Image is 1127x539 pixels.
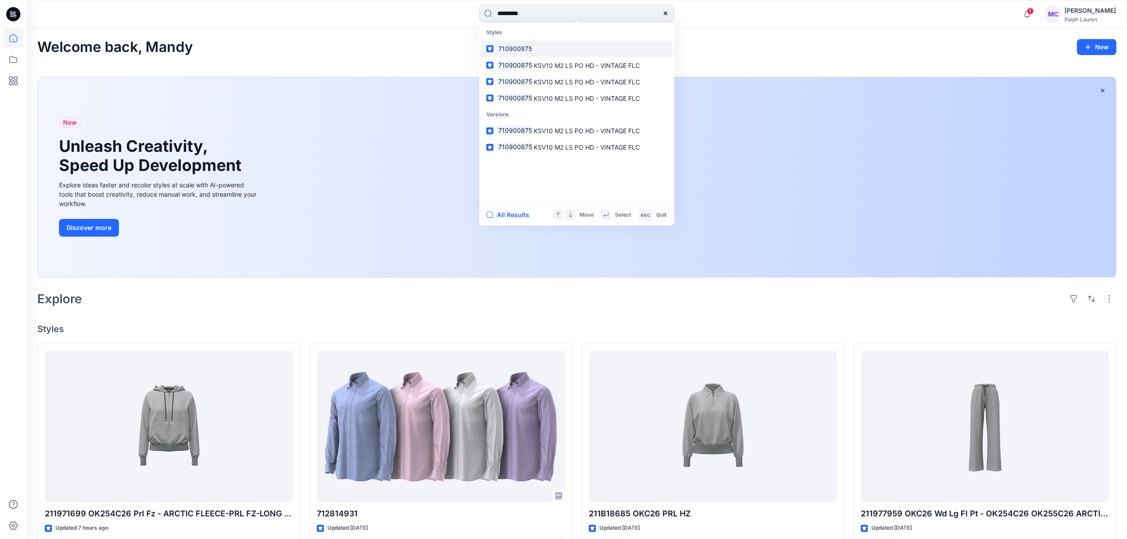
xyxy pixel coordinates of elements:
a: 712814931 [317,351,565,503]
span: KSV10 M2 LS PO HD - VINTAGE FLC [534,61,640,69]
a: 211B18685 OKC26 PRL HZ [589,351,837,503]
span: 1 [1027,8,1034,15]
a: 211971699 OK254C26 Prl Fz - ARCTIC FLEECE-PRL FZ-LONG SLEEVE-SWEATSHIRT [45,351,293,503]
a: 710900875KSV10 M2 LS PO HD - VINTAGE FLC [481,73,673,90]
mark: 710900875 [497,76,534,87]
p: esc [641,210,650,219]
a: 710900875KSV10 M2 LS PO HD - VINTAGE FLC [481,90,673,106]
p: Quit [656,210,666,219]
p: 211971699 OK254C26 Prl Fz - ARCTIC FLEECE-PRL FZ-LONG SLEEVE-SWEATSHIRT [45,507,293,520]
span: KSV10 M2 LS PO HD - VINTAGE FLC [534,127,640,135]
div: Ralph Lauren [1064,16,1116,23]
p: Updated 7 hours ago [55,523,108,533]
span: KSV10 M2 LS PO HD - VINTAGE FLC [534,143,640,151]
span: KSV10 M2 LS PO HD - VINTAGE FLC [534,78,640,85]
mark: 710900875 [497,93,534,103]
p: Updated [DATE] [871,523,912,533]
p: Select [615,210,631,219]
div: MC [1045,6,1061,22]
p: 211B18685 OKC26 PRL HZ [589,507,837,520]
button: Discover more [59,219,119,237]
div: [PERSON_NAME] [1064,5,1116,16]
p: 211977959 OKC26 Wd Lg Fl Pt - OK254C26 OK255C26 ARCTIC FLEECE-WD LG FL PT-ANKLE-ATHLETIC [861,507,1109,520]
a: 710900875KSV10 M2 LS PO HD - VINTAGE FLC [481,57,673,73]
a: 710900875KSV10 M2 LS PO HD - VINTAGE FLC [481,123,673,139]
p: Styles [481,24,673,41]
h2: Explore [37,292,82,306]
a: Discover more [59,219,259,237]
button: New [1077,39,1116,55]
a: 710900875 [481,40,673,57]
span: New [63,117,77,128]
p: 712814931 [317,507,565,520]
h4: Styles [37,324,1116,334]
mark: 710900875 [497,142,534,152]
h1: Unleash Creativity, Speed Up Development [59,137,245,175]
p: Move [579,210,594,219]
mark: 710900875 [497,60,534,70]
button: All Results [486,210,535,220]
a: 211977959 OKC26 Wd Lg Fl Pt - OK254C26 OK255C26 ARCTIC FLEECE-WD LG FL PT-ANKLE-ATHLETIC [861,351,1109,503]
h2: Welcome back, Mandy [37,39,193,55]
p: Updated [DATE] [327,523,368,533]
mark: 710900875 [497,126,534,136]
p: Versions [481,106,673,123]
div: Explore ideas faster and recolor styles at scale with AI-powered tools that boost creativity, red... [59,180,259,208]
mark: 710900875 [497,44,534,54]
p: Updated [DATE] [599,523,640,533]
a: 710900875KSV10 M2 LS PO HD - VINTAGE FLC [481,139,673,155]
span: KSV10 M2 LS PO HD - VINTAGE FLC [534,94,640,102]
